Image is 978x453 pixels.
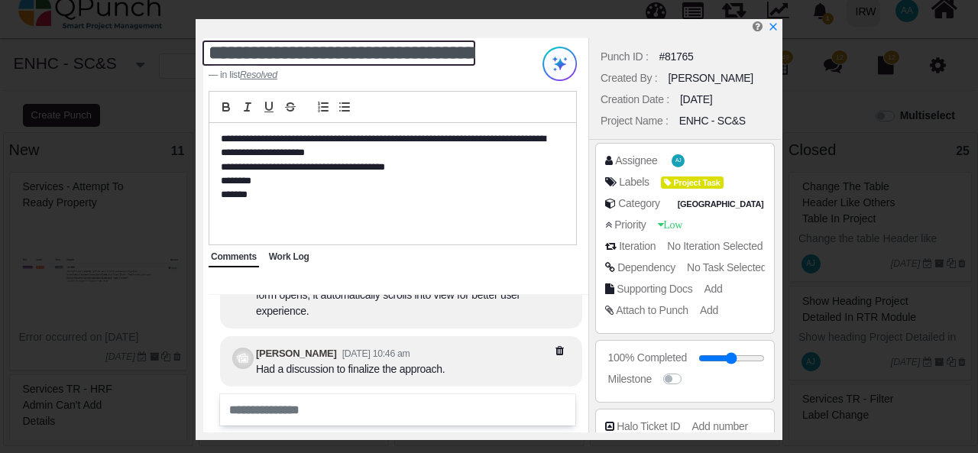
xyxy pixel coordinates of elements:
div: Assignee [615,153,657,169]
a: x [768,21,779,33]
div: Attach to Punch [616,303,688,319]
div: Dependency [617,260,675,276]
svg: x [768,21,779,32]
div: [PERSON_NAME] [668,70,753,86]
span: No Iteration Selected [667,240,763,252]
div: Labels [619,174,649,190]
div: Created By : [601,70,657,86]
small: [DATE] 10:46 am [342,348,410,359]
span: Comments [211,251,257,262]
span: No Task Selected [687,261,766,273]
div: ENHC - SC&S [679,113,746,129]
span: <div><span class="badge badge-secondary" style="background-color: #DBDF00"> <i class="fa fa-tag p... [661,174,724,190]
b: [PERSON_NAME] [256,348,336,359]
footer: in list [209,68,512,82]
span: Add [700,304,718,316]
div: #81765 [659,49,694,65]
span: Pakistan [674,198,767,211]
span: AJ [675,158,681,163]
div: Iteration [619,238,656,254]
cite: Source Title [240,70,277,80]
div: Milestone [608,371,652,387]
div: Category [618,196,660,212]
span: Work Log [269,251,309,262]
img: Try writing with AI [542,47,577,81]
div: 100% Completed [608,350,687,366]
div: Creation Date : [601,92,669,108]
div: Project Name : [601,113,669,129]
span: Project Task [661,176,724,189]
span: Abdullah Jahangir [672,154,685,167]
div: Priority [614,217,646,233]
div: [DATE] [680,92,712,108]
span: Add number [691,420,747,432]
div: Had a discussion to finalize the approach. [256,361,445,377]
div: Supporting Docs [617,281,692,297]
span: Low [658,219,683,230]
u: Resolved [240,70,277,80]
div: Halo Ticket ID [617,419,680,435]
div: Punch ID : [601,49,649,65]
i: Edit Punch [753,21,763,32]
span: Add [704,283,723,295]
